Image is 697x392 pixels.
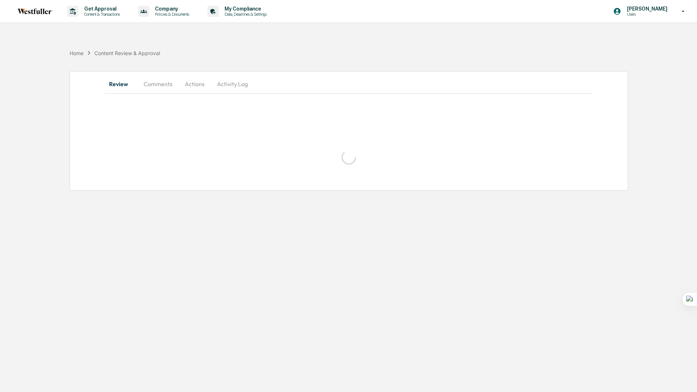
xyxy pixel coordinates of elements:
p: My Compliance [219,6,270,12]
p: Data, Deadlines & Settings [219,12,270,17]
div: secondary tabs example [105,75,593,93]
p: Policies & Documents [149,12,193,17]
button: Comments [138,75,178,93]
p: [PERSON_NAME] [621,6,671,12]
p: Get Approval [78,6,124,12]
button: Activity Log [211,75,254,93]
div: Content Review & Approval [94,50,160,56]
button: Review [105,75,138,93]
div: Home [70,50,83,56]
img: logo [17,8,52,14]
p: Company [149,6,193,12]
button: Actions [178,75,211,93]
p: Content & Transactions [78,12,124,17]
p: Users [621,12,671,17]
